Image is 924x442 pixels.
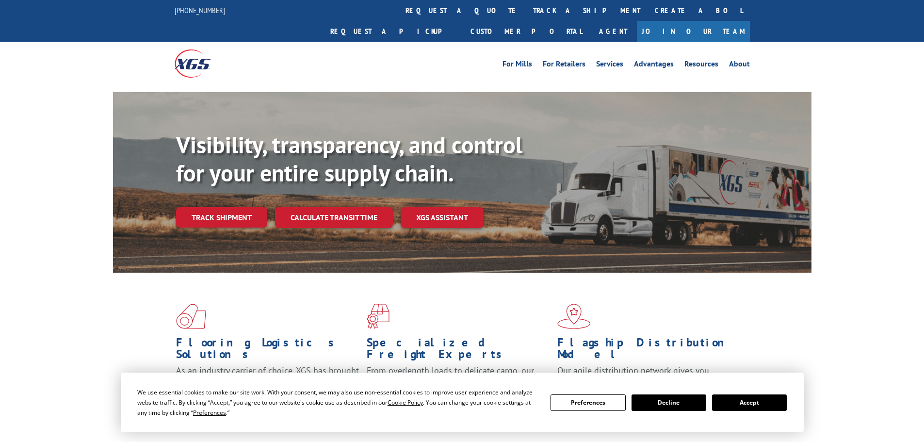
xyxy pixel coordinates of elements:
[596,60,623,71] a: Services
[463,21,589,42] a: Customer Portal
[176,337,359,365] h1: Flooring Logistics Solutions
[503,60,532,71] a: For Mills
[176,365,359,399] span: As an industry carrier of choice, XGS has brought innovation and dedication to flooring logistics...
[401,207,484,228] a: XGS ASSISTANT
[557,365,736,388] span: Our agile distribution network gives you nationwide inventory management on demand.
[551,394,625,411] button: Preferences
[367,304,389,329] img: xgs-icon-focused-on-flooring-red
[557,337,741,365] h1: Flagship Distribution Model
[175,5,225,15] a: [PHONE_NUMBER]
[684,60,718,71] a: Resources
[557,304,591,329] img: xgs-icon-flagship-distribution-model-red
[176,207,267,228] a: Track shipment
[589,21,637,42] a: Agent
[176,304,206,329] img: xgs-icon-total-supply-chain-intelligence-red
[729,60,750,71] a: About
[323,21,463,42] a: Request a pickup
[137,387,539,418] div: We use essential cookies to make our site work. With your consent, we may also use non-essential ...
[634,60,674,71] a: Advantages
[712,394,787,411] button: Accept
[637,21,750,42] a: Join Our Team
[388,398,423,407] span: Cookie Policy
[367,365,550,408] p: From overlength loads to delicate cargo, our experienced staff knows the best way to move your fr...
[543,60,585,71] a: For Retailers
[275,207,393,228] a: Calculate transit time
[121,373,804,432] div: Cookie Consent Prompt
[176,130,522,188] b: Visibility, transparency, and control for your entire supply chain.
[193,409,226,417] span: Preferences
[367,337,550,365] h1: Specialized Freight Experts
[632,394,706,411] button: Decline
